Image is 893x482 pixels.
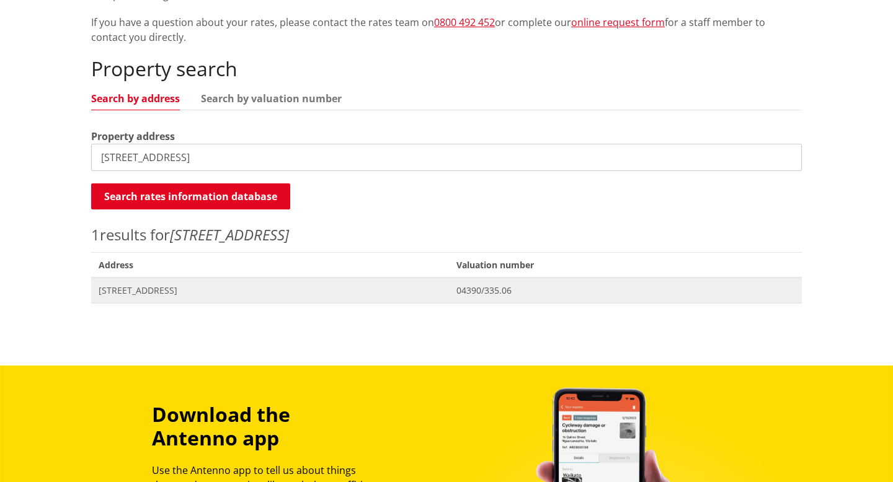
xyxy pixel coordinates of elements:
[91,252,449,278] span: Address
[91,224,802,246] p: results for
[91,224,100,245] span: 1
[91,57,802,81] h2: Property search
[91,144,802,171] input: e.g. Duke Street NGARUAWAHIA
[91,15,802,45] p: If you have a question about your rates, please contact the rates team on or complete our for a s...
[91,183,290,209] button: Search rates information database
[836,430,881,475] iframe: Messenger Launcher
[152,403,376,450] h3: Download the Antenno app
[170,224,289,245] em: [STREET_ADDRESS]
[571,15,665,29] a: online request form
[91,129,175,144] label: Property address
[99,284,442,297] span: [STREET_ADDRESS]
[434,15,495,29] a: 0800 492 452
[449,252,802,278] span: Valuation number
[456,284,794,297] span: 04390/335.06
[91,94,180,103] a: Search by address
[201,94,342,103] a: Search by valuation number
[91,278,802,303] a: [STREET_ADDRESS] 04390/335.06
